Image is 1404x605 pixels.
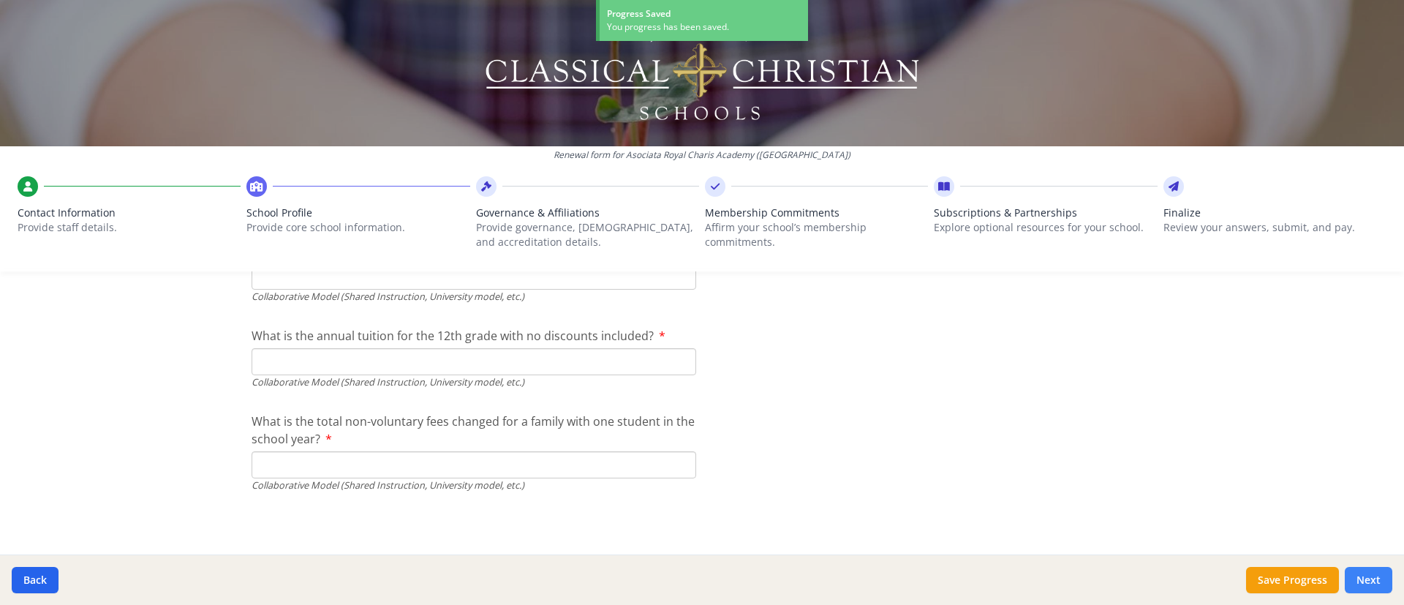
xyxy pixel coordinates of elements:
[246,220,469,235] p: Provide core school information.
[252,290,696,304] div: Collaborative Model (Shared Instruction, University model, etc.)
[934,206,1157,220] span: Subscriptions & Partnerships
[252,478,696,492] div: Collaborative Model (Shared Instruction, University model, etc.)
[18,206,241,220] span: Contact Information
[1345,567,1392,593] button: Next
[483,22,921,124] img: Logo
[476,206,699,220] span: Governance & Affiliations
[252,328,654,344] span: What is the annual tuition for the 12th grade with no discounts included?
[1163,206,1386,220] span: Finalize
[12,567,58,593] button: Back
[252,413,695,447] span: What is the total non-voluntary fees changed for a family with one student in the school year?
[705,220,928,249] p: Affirm your school’s membership commitments.
[1246,567,1339,593] button: Save Progress
[607,7,801,20] div: Progress Saved
[246,206,469,220] span: School Profile
[18,220,241,235] p: Provide staff details.
[705,206,928,220] span: Membership Commitments
[607,20,801,34] div: You progress has been saved.
[476,220,699,249] p: Provide governance, [DEMOGRAPHIC_DATA], and accreditation details.
[252,375,696,389] div: Collaborative Model (Shared Instruction, University model, etc.)
[934,220,1157,235] p: Explore optional resources for your school.
[1163,220,1386,235] p: Review your answers, submit, and pay.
